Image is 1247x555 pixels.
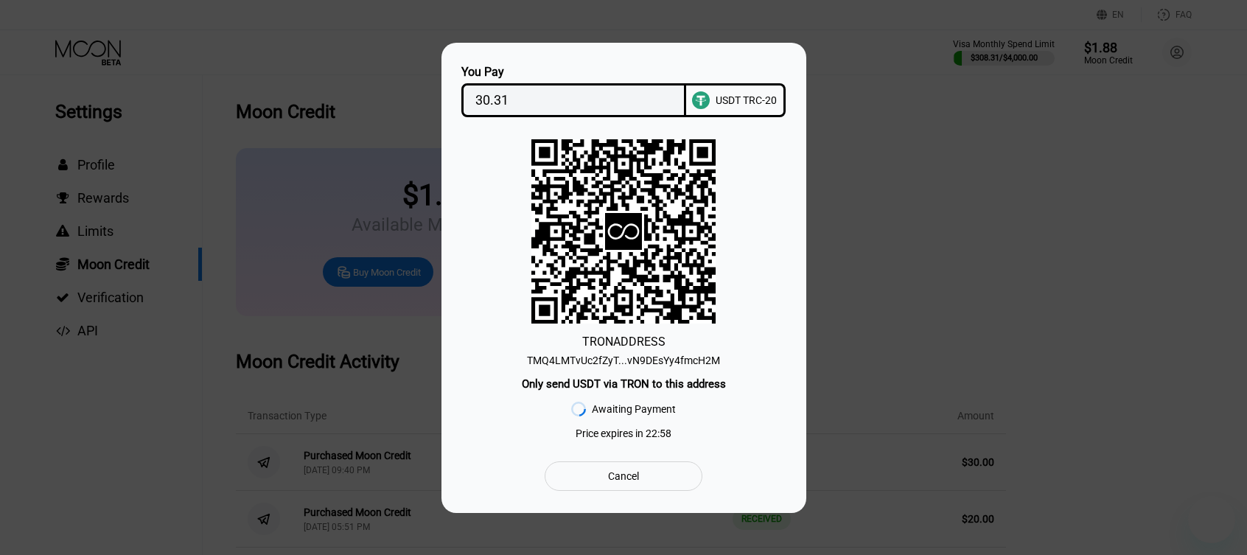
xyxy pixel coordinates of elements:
[576,427,671,439] div: Price expires in
[527,349,720,366] div: TMQ4LMTvUc2fZyT...vN9DEsYy4fmcH2M
[522,377,726,391] div: Only send USDT via TRON to this address
[545,461,702,491] div: Cancel
[716,94,777,106] div: USDT TRC-20
[461,65,686,79] div: You Pay
[646,427,671,439] span: 22 : 58
[582,335,666,349] div: TRON ADDRESS
[1188,496,1235,543] iframe: Button to launch messaging window
[592,403,676,415] div: Awaiting Payment
[464,65,784,117] div: You PayUSDT TRC-20
[608,470,639,483] div: Cancel
[527,355,720,366] div: TMQ4LMTvUc2fZyT...vN9DEsYy4fmcH2M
